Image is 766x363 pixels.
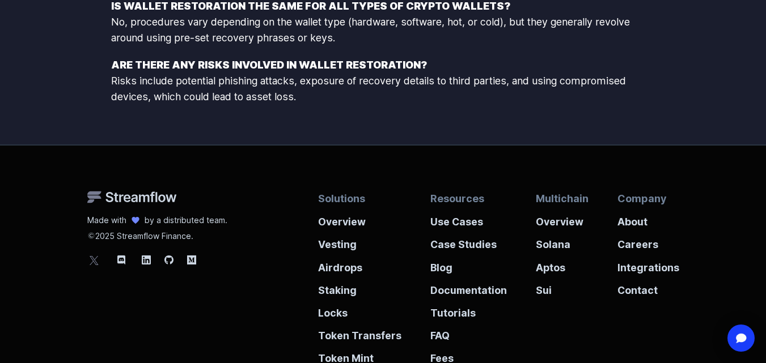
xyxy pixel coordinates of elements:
[727,324,755,352] div: Open Intercom Messenger
[87,191,177,203] img: Streamflow Logo
[111,59,427,71] strong: Are there any risks involved in wallet restoration?
[536,253,589,276] a: Aptos
[111,14,655,46] p: No, procedures vary depending on the wallet type (hardware, software, hot, or cold), but they gen...
[536,230,589,253] a: Solana
[430,207,507,230] a: Use Cases
[617,253,679,276] a: Integrations
[617,276,679,298] a: Contact
[430,321,507,344] a: FAQ
[87,215,126,226] p: Made with
[87,226,227,242] p: 2025 Streamflow Finance.
[536,276,589,298] a: Sui
[111,73,655,105] p: Risks include potential phishing attacks, exposure of recovery details to third parties, and usin...
[318,191,401,207] p: Solutions
[430,298,507,321] a: Tutorials
[318,207,401,230] a: Overview
[536,207,589,230] a: Overview
[430,230,507,253] a: Case Studies
[617,191,679,207] p: Company
[318,253,401,276] a: Airdrops
[430,276,507,298] a: Documentation
[318,276,401,298] a: Staking
[536,191,589,207] p: Multichain
[617,230,679,253] a: Careers
[617,207,679,230] a: About
[430,191,507,207] p: Resources
[318,321,401,344] a: Token Transfers
[318,298,401,321] a: Locks
[318,230,401,253] a: Vesting
[430,253,507,276] a: Blog
[145,215,227,226] p: by a distributed team.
